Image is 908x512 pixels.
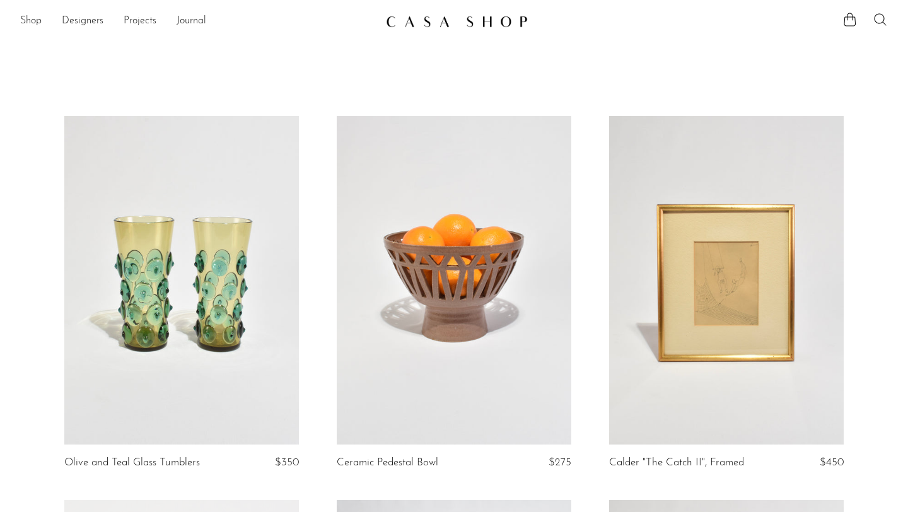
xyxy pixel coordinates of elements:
[62,13,103,30] a: Designers
[124,13,156,30] a: Projects
[275,457,299,468] span: $350
[609,457,744,468] a: Calder "The Catch II", Framed
[820,457,844,468] span: $450
[177,13,206,30] a: Journal
[549,457,571,468] span: $275
[20,13,42,30] a: Shop
[337,457,438,468] a: Ceramic Pedestal Bowl
[20,11,376,32] nav: Desktop navigation
[64,457,200,468] a: Olive and Teal Glass Tumblers
[20,11,376,32] ul: NEW HEADER MENU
